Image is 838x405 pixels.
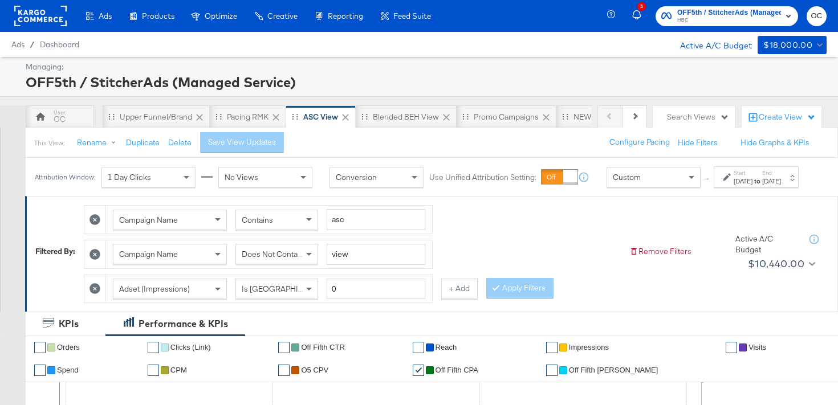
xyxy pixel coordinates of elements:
div: Pacing RMK [227,112,269,122]
div: Blended BEH View [373,112,439,122]
div: Managing: [26,62,824,72]
div: Active A/C Budget [735,234,798,255]
span: No Views [225,172,258,182]
div: Active A/C Budget [668,36,752,53]
div: Drag to reorder tab [462,113,469,120]
button: Configure Pacing [601,132,678,153]
input: Enter a search term [327,244,425,265]
span: Off Fifth CTR [301,343,344,351]
button: Remove Filters [629,246,691,257]
a: ✔ [34,342,46,353]
span: Adset (Impressions) [119,284,190,294]
span: ↑ [702,177,713,181]
span: Feed Suite [393,11,431,21]
div: NEW O5 Weekly Report [573,112,657,122]
span: Impressions [569,343,609,351]
button: Rename [69,133,128,153]
span: CPM [170,366,187,374]
div: Promo Campaigns [474,112,539,122]
button: Delete [168,137,192,148]
span: Ads [11,40,25,49]
div: $10,440.00 [748,255,804,272]
button: OFF5th / StitcherAds (Managed Service)HBC [656,6,798,26]
a: ✔ [413,365,424,376]
span: Ads [99,11,112,21]
button: Hide Filters [678,137,718,148]
span: Optimize [205,11,237,21]
button: OC [807,6,827,26]
span: / [25,40,40,49]
span: Products [142,11,174,21]
strong: to [752,177,762,185]
div: Drag to reorder tab [292,113,298,120]
a: Dashboard [40,40,79,49]
span: 1 Day Clicks [108,172,151,182]
span: Off Fifth [PERSON_NAME] [569,366,658,374]
a: ✔ [546,365,558,376]
a: ✔ [148,342,159,353]
div: Attribution Window: [34,173,96,181]
button: Duplicate [126,137,160,148]
div: $18,000.00 [763,38,812,52]
span: Orders [57,343,80,351]
span: Campaign Name [119,215,178,225]
span: OFF5th / StitcherAds (Managed Service) [677,7,781,19]
span: HBC [677,16,781,25]
button: Hide Graphs & KPIs [741,137,809,148]
span: O5 CPV [301,366,328,374]
span: Conversion [336,172,377,182]
div: Drag to reorder tab [215,113,222,120]
div: OFF5th / StitcherAds (Managed Service) [26,72,824,92]
a: ✔ [546,342,558,353]
span: Spend [57,366,79,374]
div: ASC View [303,112,338,122]
label: End: [762,169,781,177]
a: ✔ [278,365,290,376]
input: Enter a search term [327,209,425,230]
a: ✔ [34,365,46,376]
a: ✔ [413,342,424,353]
button: + Add [441,279,478,299]
span: Visits [748,343,766,351]
div: Drag to reorder tab [562,113,568,120]
div: Create View [759,112,816,123]
label: Start: [734,169,752,177]
span: Clicks (Link) [170,343,211,351]
div: 3 [637,2,646,11]
button: $10,440.00 [743,255,817,273]
button: 3 [630,5,650,27]
span: Reporting [328,11,363,21]
div: Filtered By: [35,246,75,257]
div: OC [54,114,66,125]
span: Reach [436,343,457,351]
div: [DATE] [762,177,781,186]
div: Search Views [667,112,729,122]
span: Campaign Name [119,249,178,259]
a: ✔ [278,342,290,353]
span: off fifth CPA [436,366,478,374]
div: This View: [34,138,64,148]
span: Does Not Contain [242,249,304,259]
span: Is [GEOGRAPHIC_DATA] [242,284,329,294]
input: Enter a number [327,279,425,300]
span: Creative [267,11,298,21]
a: ✔ [148,365,159,376]
span: OC [811,10,822,23]
div: Drag to reorder tab [108,113,115,120]
button: $18,000.00 [758,36,827,54]
span: Contains [242,215,273,225]
div: KPIs [59,317,79,330]
div: Performance & KPIs [139,317,228,330]
a: ✔ [726,342,737,353]
label: Use Unified Attribution Setting: [429,172,536,183]
div: [DATE] [734,177,752,186]
div: Drag to reorder tab [361,113,368,120]
div: Upper Funnel/Brand [120,112,192,122]
span: Custom [613,172,641,182]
